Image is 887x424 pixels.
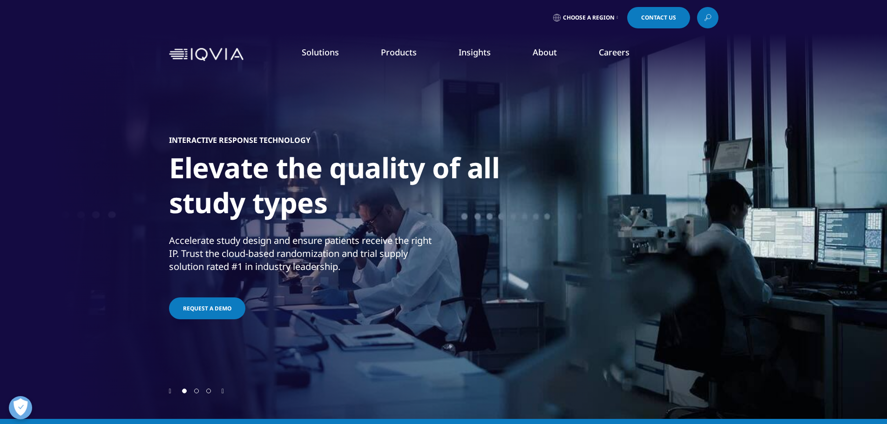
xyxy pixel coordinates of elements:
[183,304,231,312] span: Request a demo
[182,389,187,393] span: Go to slide 1
[169,70,718,386] div: 1 / 3
[381,47,417,58] a: Products
[169,297,245,319] a: Request a demo
[627,7,690,28] a: Contact Us
[459,47,491,58] a: Insights
[169,48,244,61] img: IQVIA Healthcare Information Technology and Pharma Clinical Research Company
[247,33,718,76] nav: Primary
[563,14,615,21] span: Choose a Region
[222,386,224,395] div: Next slide
[302,47,339,58] a: Solutions
[194,389,199,393] span: Go to slide 2
[169,150,518,226] h1: Elevate the quality of all study types
[9,396,32,419] button: Open Preferences
[206,389,211,393] span: Go to slide 3
[599,47,630,58] a: Careers
[169,234,441,279] p: Accelerate study design and ensure patients receive the right IP. Trust the cloud-based randomiza...
[533,47,557,58] a: About
[641,15,676,20] span: Contact Us
[169,386,171,395] div: Previous slide
[169,135,311,145] h5: INTERACTIVE RESPONSE TECHNOLOGY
